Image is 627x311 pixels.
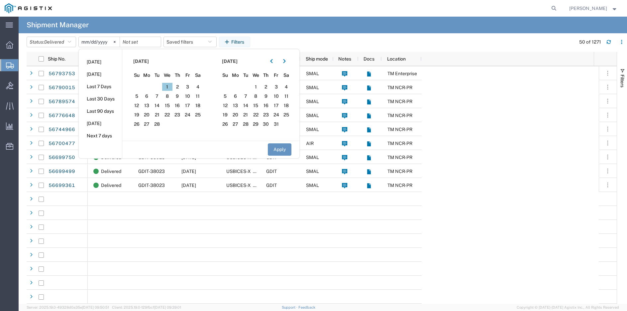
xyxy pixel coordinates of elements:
span: Sa [281,72,291,79]
span: 1 [162,83,172,91]
span: Notes [338,56,351,62]
span: 10 [182,92,193,100]
span: [DATE] [133,58,149,65]
span: 2 [261,83,271,91]
span: SMAL [306,169,319,174]
span: 13 [230,101,241,109]
span: 4 [281,83,291,91]
span: TM NCR-PR [387,169,412,174]
span: 18 [281,101,291,109]
button: Apply [268,143,291,156]
button: Saved filters [163,37,217,47]
span: SMAL [306,85,319,90]
a: 56744966 [48,124,75,135]
li: [DATE] [79,68,122,80]
span: TM Enterprise [387,71,417,76]
span: Delivered [44,39,64,45]
span: 31 [271,120,281,128]
span: 20 [230,111,241,119]
span: 3 [182,83,193,91]
input: Not set [120,37,161,47]
span: 2 [172,83,183,91]
li: [DATE] [79,56,122,68]
span: Su [132,72,142,79]
a: 56699750 [48,152,75,163]
span: 10 [271,92,281,100]
span: 5 [132,92,142,100]
span: We [162,72,172,79]
a: 56793753 [48,69,75,79]
span: USBICES-X LOGISTICS [226,183,277,188]
span: Delivered [101,164,121,178]
span: GDIT-38023 [138,183,165,188]
span: 28 [241,120,251,128]
span: 14 [152,101,162,109]
span: 9 [261,92,271,100]
span: TM NCR-PR [387,99,412,104]
span: 14 [241,101,251,109]
span: TM NCR-PR [387,183,412,188]
span: 30 [261,120,271,128]
span: TM NCR-PR [387,141,412,146]
span: 15 [251,101,261,109]
span: 1 [251,83,261,91]
div: 50 of 1271 [579,39,601,46]
li: Last 90 days [79,105,122,117]
span: SMAL [306,113,319,118]
span: 27 [230,120,241,128]
span: GDIT-38023 [138,169,165,174]
span: SMAL [306,99,319,104]
span: Fr [271,72,281,79]
span: 4 [193,83,203,91]
span: 27 [142,120,152,128]
span: Th [261,72,271,79]
li: Next 7 days [79,130,122,142]
span: SMAL [306,71,319,76]
li: Last 7 Days [79,80,122,93]
span: Mo [230,72,241,79]
span: 24 [271,111,281,119]
span: Sa [193,72,203,79]
button: Filters [219,37,250,47]
li: Last 30 Days [79,93,122,105]
span: 29 [251,120,261,128]
span: SMAL [306,155,319,160]
span: 09/03/2025 [181,183,196,188]
span: Location [387,56,406,62]
span: 25 [193,111,203,119]
a: 56789574 [48,96,75,107]
span: 19 [220,111,231,119]
span: 6 [230,92,241,100]
a: 56699499 [48,166,75,177]
span: Tu [241,72,251,79]
span: Ship No. [48,56,65,62]
span: Copyright © [DATE]-[DATE] Agistix Inc., All Rights Reserved [517,305,619,310]
span: 11 [281,92,291,100]
span: 17 [182,101,193,109]
span: 20 [142,111,152,119]
span: TM NCR-PR [387,113,412,118]
span: [DATE] 09:50:51 [82,305,109,309]
span: TM NCR-PR [387,155,412,160]
span: 23 [261,111,271,119]
span: 18 [193,101,203,109]
a: 56699361 [48,180,75,191]
span: 24 [182,111,193,119]
button: Status:Delivered [27,37,76,47]
span: SMAL [306,183,319,188]
span: 21 [241,111,251,119]
span: 11 [193,92,203,100]
span: [DATE] 09:39:01 [154,305,181,309]
span: 12 [220,101,231,109]
span: Docs [364,56,374,62]
span: Delivered [101,178,121,192]
span: 7 [241,92,251,100]
span: TM NCR-PR [387,127,412,132]
span: 28 [152,120,162,128]
span: 19 [132,111,142,119]
span: 21 [152,111,162,119]
span: 8 [162,92,172,100]
span: 23 [172,111,183,119]
span: Filters [620,75,625,87]
button: [PERSON_NAME] [569,4,618,12]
